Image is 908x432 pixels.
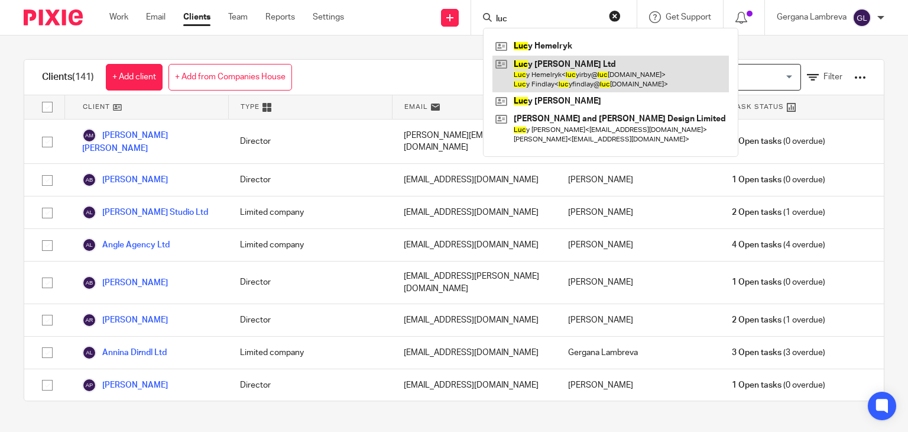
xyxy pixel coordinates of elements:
[82,128,96,143] img: svg%3E
[313,11,344,23] a: Settings
[82,378,96,392] img: svg%3E
[228,337,392,369] div: Limited company
[82,276,168,290] a: [PERSON_NAME]
[228,369,392,401] div: Director
[36,96,59,118] input: Select all
[685,67,794,88] input: Search for option
[392,196,556,228] div: [EMAIL_ADDRESS][DOMAIN_NAME]
[83,102,110,112] span: Client
[556,164,720,196] div: [PERSON_NAME]
[228,262,392,304] div: Director
[228,120,392,163] div: Director
[556,337,720,369] div: Gergana Lambreva
[82,346,167,360] a: Annina Dirndl Ltd
[82,313,96,327] img: svg%3E
[82,173,96,187] img: svg%3E
[732,379,825,391] span: (0 overdue)
[265,11,295,23] a: Reports
[82,378,168,392] a: [PERSON_NAME]
[392,229,556,261] div: [EMAIL_ADDRESS][DOMAIN_NAME]
[683,64,801,91] div: Search for option
[392,304,556,336] div: [EMAIL_ADDRESS][DOMAIN_NAME]
[82,173,168,187] a: [PERSON_NAME]
[556,229,720,261] div: [PERSON_NAME]
[106,64,163,91] a: + Add client
[392,262,556,304] div: [EMAIL_ADDRESS][PERSON_NAME][DOMAIN_NAME]
[732,379,781,391] span: 1 Open tasks
[556,262,720,304] div: [PERSON_NAME]
[852,8,871,27] img: svg%3E
[82,238,170,252] a: Angle Agency Ltd
[404,102,428,112] span: Email
[732,136,825,147] span: (0 overdue)
[24,9,83,25] img: Pixie
[732,347,825,359] span: (3 overdue)
[732,239,781,251] span: 4 Open tasks
[732,314,781,326] span: 2 Open tasks
[392,369,556,401] div: [EMAIL_ADDRESS][DOMAIN_NAME]
[228,164,392,196] div: Director
[732,102,784,112] span: Task Status
[392,164,556,196] div: [EMAIL_ADDRESS][DOMAIN_NAME]
[241,102,260,112] span: Type
[146,11,166,23] a: Email
[556,369,720,401] div: [PERSON_NAME]
[228,196,392,228] div: Limited company
[732,347,781,359] span: 3 Open tasks
[640,60,866,95] div: View:
[82,128,216,154] a: [PERSON_NAME] [PERSON_NAME]
[495,14,601,25] input: Search
[392,337,556,369] div: [EMAIL_ADDRESS][DOMAIN_NAME]
[823,73,842,81] span: Filter
[228,304,392,336] div: Director
[777,11,847,23] p: Gergana Lambreva
[392,120,556,163] div: [PERSON_NAME][EMAIL_ADDRESS][DOMAIN_NAME]
[82,346,96,360] img: svg%3E
[556,304,720,336] div: [PERSON_NAME]
[732,207,781,218] span: 2 Open tasks
[732,136,781,147] span: 1 Open tasks
[82,205,96,220] img: svg%3E
[732,276,781,288] span: 1 Open tasks
[732,276,825,288] span: (0 overdue)
[72,72,94,82] span: (141)
[109,11,128,23] a: Work
[228,11,248,23] a: Team
[42,71,94,83] h1: Clients
[82,238,96,252] img: svg%3E
[666,13,711,21] span: Get Support
[732,174,781,186] span: 1 Open tasks
[228,229,392,261] div: Limited company
[82,205,208,220] a: [PERSON_NAME] Studio Ltd
[183,11,210,23] a: Clients
[732,314,825,326] span: (1 overdue)
[609,10,621,22] button: Clear
[556,196,720,228] div: [PERSON_NAME]
[168,64,292,91] a: + Add from Companies House
[82,313,168,327] a: [PERSON_NAME]
[732,207,825,218] span: (1 overdue)
[732,239,825,251] span: (4 overdue)
[732,174,825,186] span: (0 overdue)
[82,276,96,290] img: svg%3E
